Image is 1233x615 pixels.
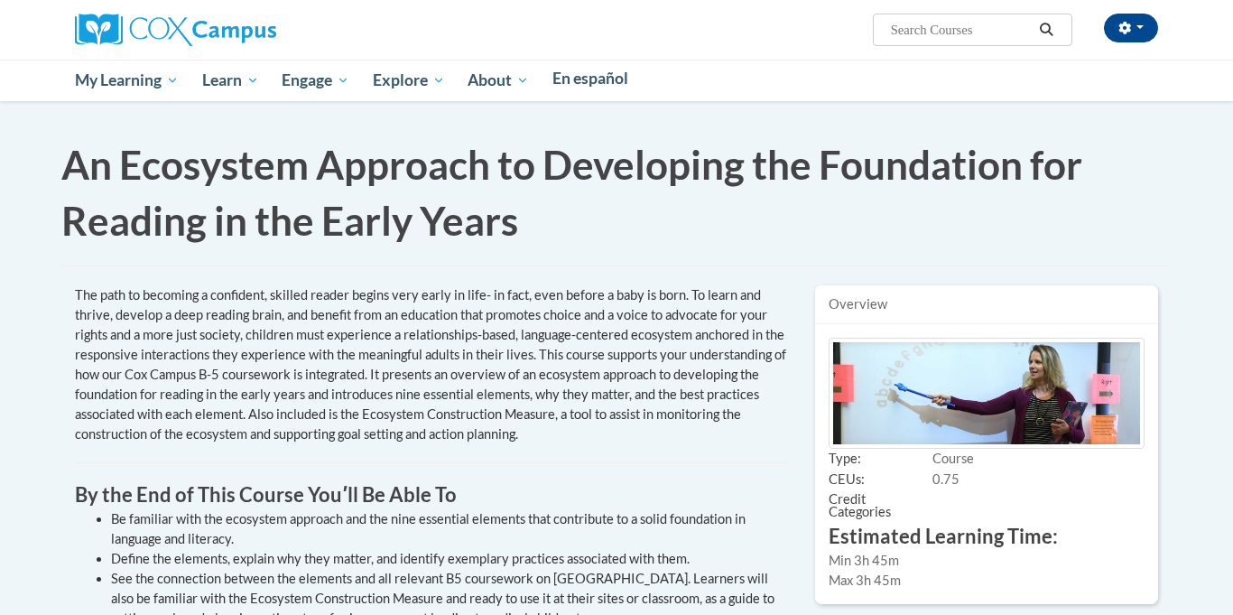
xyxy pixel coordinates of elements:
a: Engage [270,60,361,101]
a: Learn [190,60,271,101]
span: Credit Categories [829,490,932,524]
div: Min 3h 45m [829,551,1145,571]
div: The path to becoming a confident, skilled reader begins very early in life- in fact, even before ... [75,285,788,444]
input: Search Courses [889,19,1034,41]
i:  [1039,23,1055,37]
a: En español [541,60,640,98]
a: My Learning [63,60,190,101]
span: Learn [202,70,259,91]
span: CEUs: [829,471,932,490]
span: 0.75 [932,471,960,487]
h3: Estimated Learning Time: [829,523,1145,551]
li: Define the elements, explain why they matter, and identify exemplary practices associated with them. [111,549,788,569]
a: Cox Campus [75,21,276,36]
li: Be familiar with the ecosystem approach and the nine essential elements that contribute to a soli... [111,509,788,549]
span: About [468,70,529,91]
span: Engage [282,70,349,91]
span: Course [932,451,974,466]
a: Explore [361,60,457,101]
h3: By the End of This Course Youʹll Be Able To [75,481,788,509]
button: Account Settings [1104,14,1158,42]
span: My Learning [75,70,179,91]
span: En español [552,69,628,88]
div: Max 3h 45m [829,571,1145,591]
a: About [457,60,542,101]
button: Search [1034,19,1061,41]
div: Main menu [48,60,1185,101]
span: Type: [829,450,932,470]
span: An Ecosystem Approach to Developing the Foundation for Reading in the Early Years [61,141,1082,244]
span: Explore [373,70,445,91]
div: Overview [815,285,1158,324]
img: Cox Campus [75,14,276,46]
img: Image of Course [829,338,1145,448]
